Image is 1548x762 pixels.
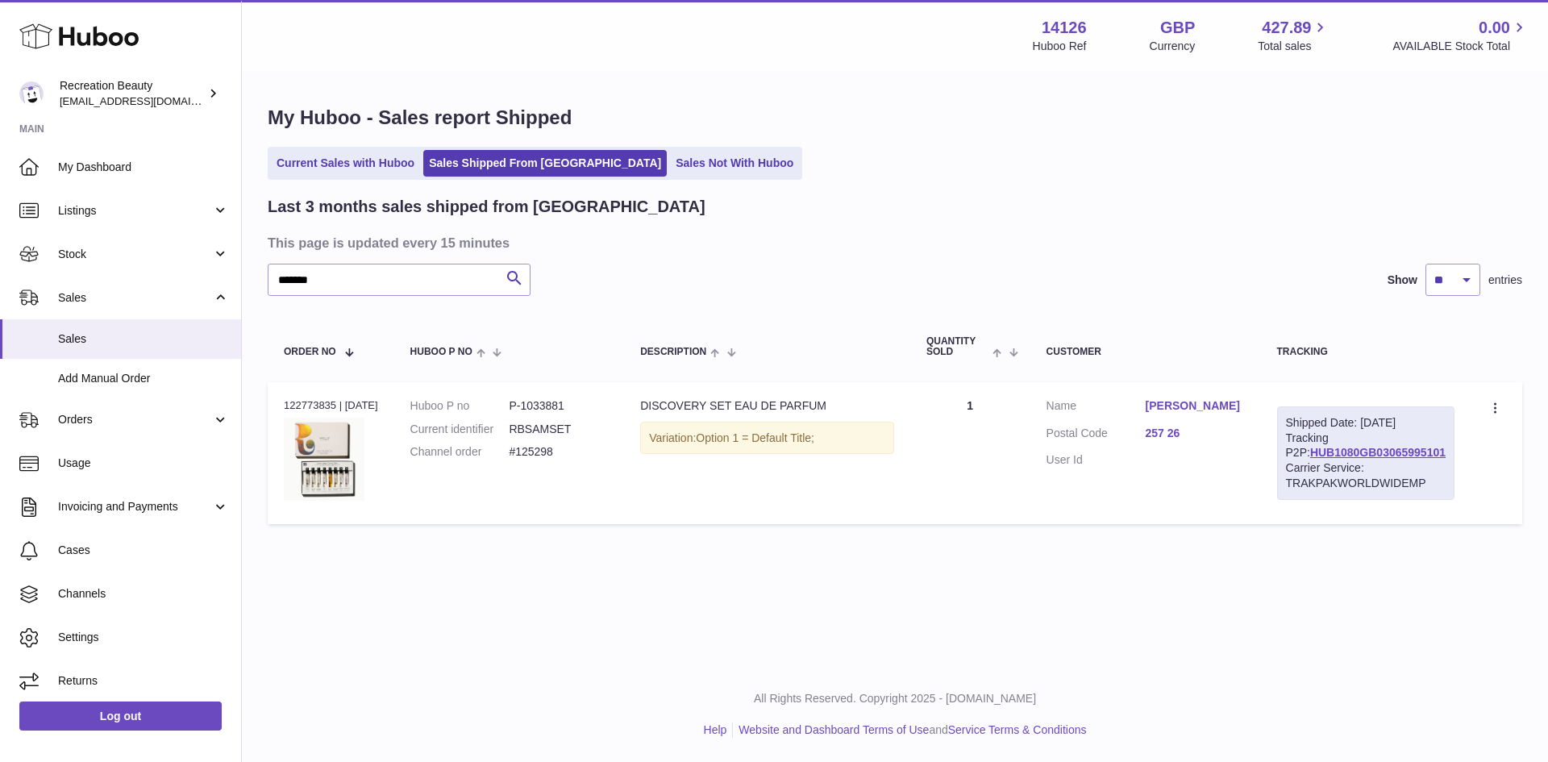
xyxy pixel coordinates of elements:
[284,347,336,357] span: Order No
[509,398,608,414] dd: P-1033881
[670,150,799,177] a: Sales Not With Huboo
[410,398,510,414] dt: Huboo P no
[1047,452,1146,468] dt: User Id
[58,290,212,306] span: Sales
[284,418,364,501] img: ANWD_12ML.jpg
[1392,17,1529,54] a: 0.00 AVAILABLE Stock Total
[58,371,229,386] span: Add Manual Order
[60,78,205,109] div: Recreation Beauty
[1258,17,1330,54] a: 427.89 Total sales
[58,586,229,602] span: Channels
[509,422,608,437] dd: RBSAMSET
[1310,446,1446,459] a: HUB1080GB03065995101
[423,150,667,177] a: Sales Shipped From [GEOGRAPHIC_DATA]
[60,94,237,107] span: [EMAIL_ADDRESS][DOMAIN_NAME]
[284,398,378,413] div: 122773835 | [DATE]
[58,247,212,262] span: Stock
[268,196,705,218] h2: Last 3 months sales shipped from [GEOGRAPHIC_DATA]
[910,382,1030,524] td: 1
[509,444,608,460] dd: #125298
[640,347,706,357] span: Description
[410,444,510,460] dt: Channel order
[1160,17,1195,39] strong: GBP
[271,150,420,177] a: Current Sales with Huboo
[739,723,929,736] a: Website and Dashboard Terms of Use
[255,691,1535,706] p: All Rights Reserved. Copyright 2025 - [DOMAIN_NAME]
[58,543,229,558] span: Cases
[19,702,222,731] a: Log out
[19,81,44,106] img: barney@recreationbeauty.com
[926,336,988,357] span: Quantity Sold
[1286,460,1446,491] div: Carrier Service: TRAKPAKWORLDWIDEMP
[410,347,472,357] span: Huboo P no
[1488,273,1522,288] span: entries
[58,203,212,219] span: Listings
[733,722,1086,738] li: and
[1286,415,1446,431] div: Shipped Date: [DATE]
[58,331,229,347] span: Sales
[58,499,212,514] span: Invoicing and Payments
[640,422,894,455] div: Variation:
[1042,17,1087,39] strong: 14126
[1277,347,1454,357] div: Tracking
[58,456,229,471] span: Usage
[1047,347,1245,357] div: Customer
[1479,17,1510,39] span: 0.00
[1150,39,1196,54] div: Currency
[1277,406,1454,500] div: Tracking P2P:
[58,412,212,427] span: Orders
[268,234,1518,252] h3: This page is updated every 15 minutes
[640,398,894,414] div: DISCOVERY SET EAU DE PARFUM
[1047,398,1146,418] dt: Name
[58,673,229,689] span: Returns
[948,723,1087,736] a: Service Terms & Conditions
[1146,426,1245,441] a: 257 26
[268,105,1522,131] h1: My Huboo - Sales report Shipped
[1392,39,1529,54] span: AVAILABLE Stock Total
[1033,39,1087,54] div: Huboo Ref
[58,160,229,175] span: My Dashboard
[696,431,814,444] span: Option 1 = Default Title;
[1258,39,1330,54] span: Total sales
[410,422,510,437] dt: Current identifier
[704,723,727,736] a: Help
[1388,273,1417,288] label: Show
[1146,398,1245,414] a: [PERSON_NAME]
[58,630,229,645] span: Settings
[1047,426,1146,445] dt: Postal Code
[1262,17,1311,39] span: 427.89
